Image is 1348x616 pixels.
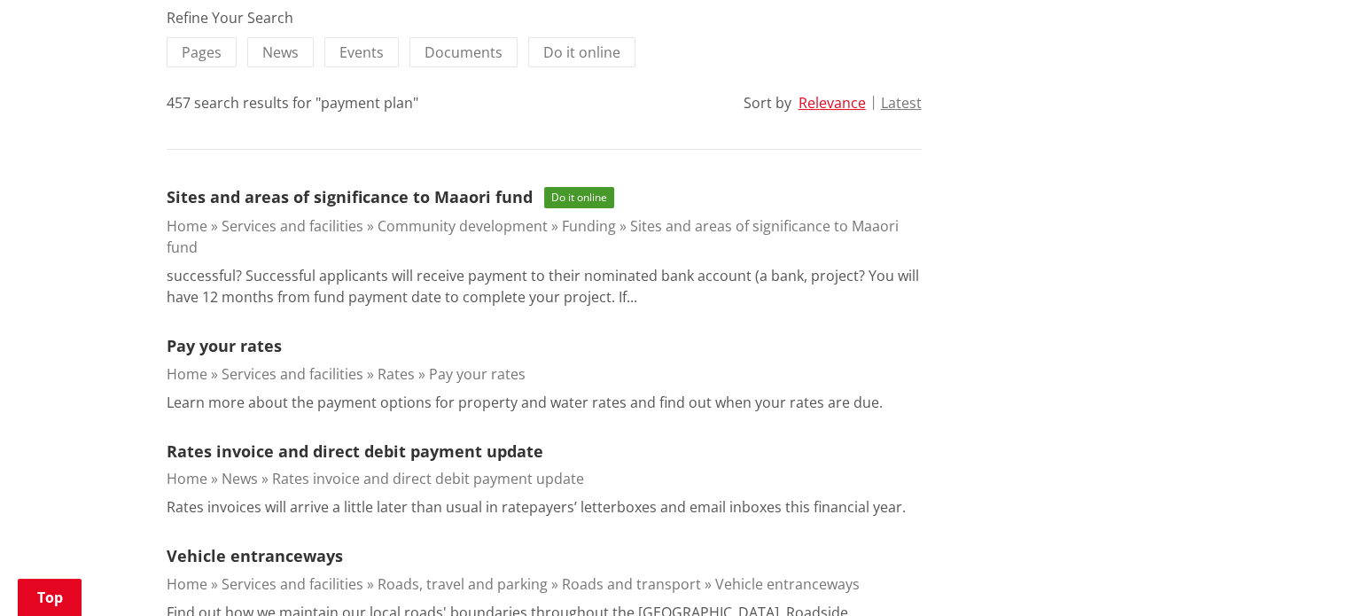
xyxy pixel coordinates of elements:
[167,216,207,236] a: Home
[272,469,584,488] a: Rates invoice and direct debit payment update
[167,496,906,518] p: Rates invoices will arrive a little later than usual in ratepayers’ letterboxes and email inboxes...
[18,579,82,616] a: Top
[429,364,526,384] a: Pay your rates
[222,364,363,384] a: Services and facilities
[715,574,860,594] a: Vehicle entranceways
[182,43,222,62] span: Pages
[167,186,533,207] a: Sites and areas of significance to Maaori fund
[744,92,791,113] div: Sort by
[167,92,418,113] div: 457 search results for "payment plan"
[339,43,384,62] span: Events
[167,392,883,413] p: Learn more about the payment options for property and water rates and find out when your rates ar...
[222,216,363,236] a: Services and facilities
[544,187,614,208] span: Do it online
[167,441,543,462] a: Rates invoice and direct debit payment update
[425,43,503,62] span: Documents
[167,265,922,308] p: successful? Successful applicants will receive payment to their nominated bank account (a bank, p...
[562,216,616,236] a: Funding
[262,43,299,62] span: News
[799,95,866,111] button: Relevance
[167,574,207,594] a: Home
[378,364,415,384] a: Rates
[378,574,548,594] a: Roads, travel and parking
[562,574,701,594] a: Roads and transport
[167,7,922,28] div: Refine Your Search
[167,216,899,257] a: Sites and areas of significance to Maaori fund
[881,95,922,111] button: Latest
[167,364,207,384] a: Home
[222,574,363,594] a: Services and facilities
[167,545,343,566] a: Vehicle entranceways
[222,469,258,488] a: News
[167,335,282,356] a: Pay your rates
[378,216,548,236] a: Community development
[1266,542,1330,605] iframe: Messenger Launcher
[167,469,207,488] a: Home
[543,43,620,62] span: Do it online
